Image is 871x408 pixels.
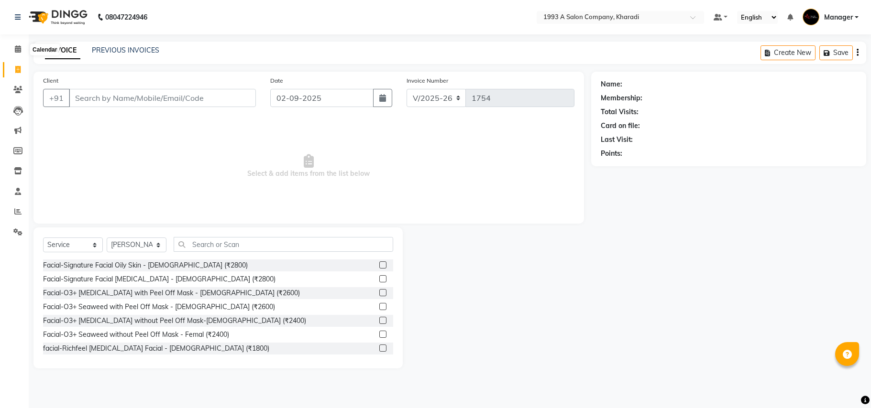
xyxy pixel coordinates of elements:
[43,302,275,312] div: Facial-O3+ Seaweed with Peel Off Mask - [DEMOGRAPHIC_DATA] (₹2600)
[24,4,90,31] img: logo
[601,149,622,159] div: Points:
[819,45,853,60] button: Save
[43,76,58,85] label: Client
[601,135,633,145] div: Last Visit:
[43,260,248,270] div: Facial-Signature Facial Oily Skin - [DEMOGRAPHIC_DATA] (₹2800)
[601,79,622,89] div: Name:
[761,45,816,60] button: Create New
[43,274,276,284] div: Facial-Signature Facial [MEDICAL_DATA] - [DEMOGRAPHIC_DATA] (₹2800)
[43,118,574,214] span: Select & add items from the list below
[831,370,861,398] iframe: chat widget
[69,89,256,107] input: Search by Name/Mobile/Email/Code
[601,93,642,103] div: Membership:
[43,89,70,107] button: +91
[407,76,448,85] label: Invoice Number
[92,46,159,54] a: PREVIOUS INVOICES
[105,4,147,31] b: 08047224946
[43,316,306,326] div: Facial-O3+ [MEDICAL_DATA] without Peel Off Mask-[DEMOGRAPHIC_DATA] (₹2400)
[43,288,300,298] div: Facial-O3+ [MEDICAL_DATA] with Peel Off Mask - [DEMOGRAPHIC_DATA] (₹2600)
[601,107,639,117] div: Total Visits:
[824,12,853,22] span: Manager
[43,344,269,354] div: facial-Richfeel [MEDICAL_DATA] Facial - [DEMOGRAPHIC_DATA] (₹1800)
[803,9,819,25] img: Manager
[601,121,640,131] div: Card on file:
[270,76,283,85] label: Date
[30,44,59,55] div: Calendar
[43,330,229,340] div: Facial-O3+ Seaweed without Peel Off Mask - Femal (₹2400)
[174,237,393,252] input: Search or Scan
